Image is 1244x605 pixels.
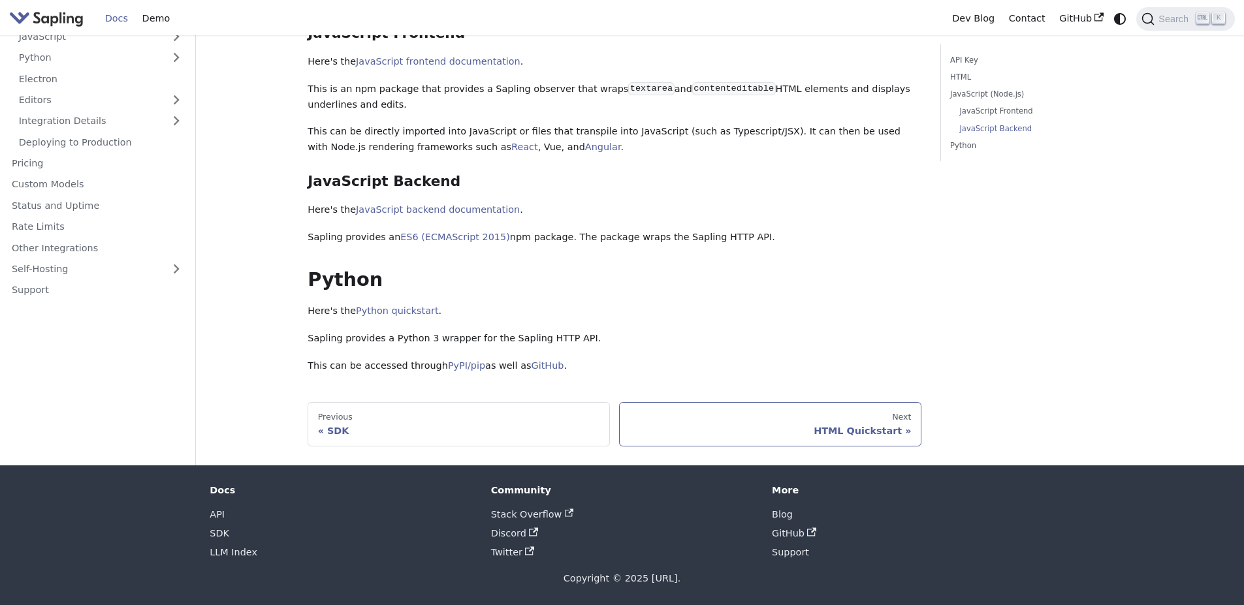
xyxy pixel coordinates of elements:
a: Pricing [5,153,189,172]
p: Here's the . [308,303,921,319]
button: Expand sidebar category 'Editors' [163,90,189,109]
p: Here's the . [308,202,921,218]
a: PreviousSDK [308,402,610,446]
a: GitHub [532,360,564,371]
a: Blog [772,509,793,520]
a: SDK [210,528,229,538]
a: Python [12,48,189,67]
a: Discord [491,528,538,538]
p: This can be directly imported into JavaScript or files that transpile into JavaScript (such as Ty... [308,124,921,155]
a: JavaScript [12,27,189,46]
a: API [210,509,225,520]
div: More [772,484,1034,496]
a: Dev Blog [945,8,1001,29]
a: Status and Uptime [5,196,189,215]
div: Community [491,484,754,496]
a: Angular [585,142,621,152]
code: textarea [628,82,674,95]
a: GitHub [1052,8,1110,29]
p: Here's the . [308,54,921,70]
div: Previous [318,412,600,422]
a: Editors [12,90,163,109]
p: This is an npm package that provides a Sapling observer that wraps and HTML elements and displays... [308,82,921,113]
a: HTML [950,71,1127,84]
a: Python quickstart [356,305,438,316]
a: Twitter [491,547,534,557]
a: Support [772,547,809,557]
a: Python [950,140,1127,152]
p: This can be accessed through as well as . [308,358,921,374]
a: GitHub [772,528,816,538]
h2: Python [308,268,921,292]
a: Demo [135,8,177,29]
a: Other Integrations [5,238,189,257]
kbd: K [1212,12,1225,24]
a: Electron [12,69,189,88]
a: API Key [950,54,1127,67]
code: contenteditable [692,82,776,95]
a: ES6 (ECMAScript 2015) [400,232,510,242]
button: Search (Ctrl+K) [1136,7,1234,31]
a: Rate Limits [5,217,189,236]
img: Sapling.ai [9,9,84,28]
div: Next [630,412,912,422]
nav: Docs pages [308,402,921,446]
p: Sapling provides a Python 3 wrapper for the Sapling HTTP API. [308,331,921,347]
span: Search [1155,14,1196,24]
div: SDK [318,425,600,437]
a: Integration Details [12,112,189,131]
a: JavaScript Backend [959,123,1123,135]
div: Copyright © 2025 [URL]. [210,571,1034,587]
a: Docs [98,8,135,29]
a: Contact [1002,8,1053,29]
a: JavaScript frontend documentation [356,56,520,67]
a: Support [5,281,189,300]
div: HTML Quickstart [630,425,912,437]
a: Custom Models [5,175,189,194]
a: Deploying to Production [12,132,189,151]
a: JavaScript Frontend [959,105,1123,117]
a: NextHTML Quickstart [619,402,921,446]
button: Switch between dark and light mode (currently system mode) [1111,9,1130,28]
a: Stack Overflow [491,509,573,520]
a: JavaScript backend documentation [356,204,520,215]
a: React [511,142,538,152]
div: Docs [210,484,472,496]
a: Sapling.ai [9,9,88,28]
p: Sapling provides an npm package. The package wraps the Sapling HTTP API. [308,230,921,245]
a: PyPI/pip [448,360,485,371]
a: LLM Index [210,547,257,557]
a: Self-Hosting [5,259,189,278]
h3: JavaScript Backend [308,173,921,191]
a: JavaScript (Node.js) [950,88,1127,101]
